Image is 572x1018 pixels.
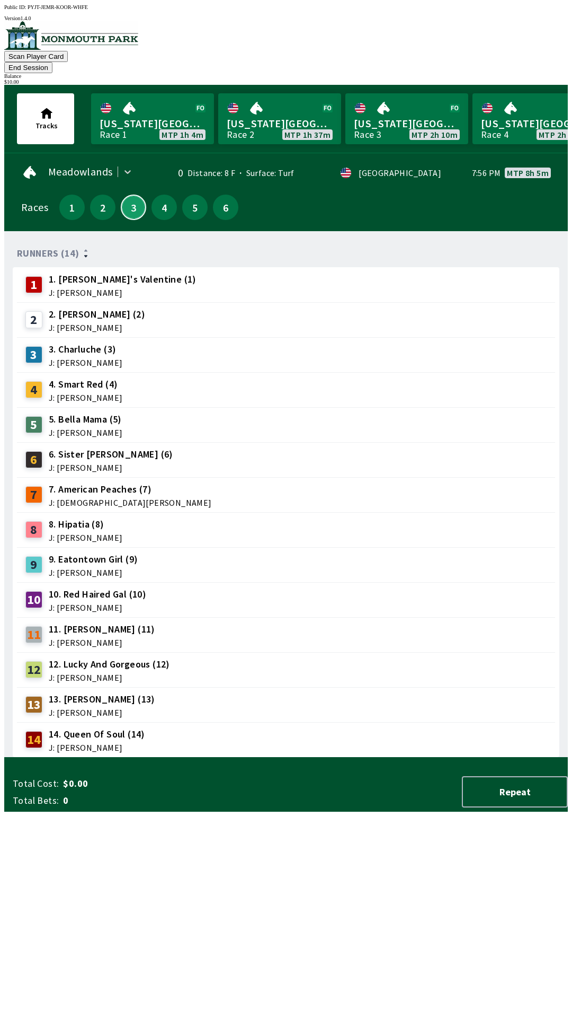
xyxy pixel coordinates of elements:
[4,62,52,73] button: End Session
[4,73,568,79] div: Balance
[49,638,155,647] span: J: [PERSON_NAME]
[121,195,146,220] button: 3
[49,343,122,356] span: 3. Charluche (3)
[4,15,568,21] div: Version 1.4.0
[25,451,42,468] div: 6
[25,626,42,643] div: 11
[49,533,122,542] span: J: [PERSON_NAME]
[284,130,330,139] span: MTP 1h 37m
[49,657,170,671] span: 12. Lucky And Gorgeous (12)
[49,358,122,367] span: J: [PERSON_NAME]
[49,288,196,297] span: J: [PERSON_NAME]
[507,169,549,177] span: MTP 8h 5m
[25,346,42,363] div: 3
[49,743,145,752] span: J: [PERSON_NAME]
[359,169,441,177] div: [GEOGRAPHIC_DATA]
[25,311,42,328] div: 2
[49,378,122,391] span: 4. Smart Red (4)
[49,323,145,332] span: J: [PERSON_NAME]
[151,195,177,220] button: 4
[17,93,74,144] button: Tracks
[154,204,174,211] span: 4
[35,121,58,130] span: Tracks
[25,556,42,573] div: 9
[182,195,208,220] button: 5
[17,248,555,259] div: Runners (14)
[49,463,173,472] span: J: [PERSON_NAME]
[4,4,568,10] div: Public ID:
[63,794,230,807] span: 0
[4,79,568,85] div: $ 10.00
[49,603,146,612] span: J: [PERSON_NAME]
[100,130,127,139] div: Race 1
[49,447,173,461] span: 6. Sister [PERSON_NAME] (6)
[218,93,341,144] a: [US_STATE][GEOGRAPHIC_DATA]Race 2MTP 1h 37m
[49,552,138,566] span: 9. Eatontown Girl (9)
[49,428,122,437] span: J: [PERSON_NAME]
[162,130,203,139] span: MTP 1h 4m
[93,204,113,211] span: 2
[158,169,183,177] div: 0
[345,93,468,144] a: [US_STATE][GEOGRAPHIC_DATA]Race 3MTP 2h 10m
[49,482,212,496] span: 7. American Peaches (7)
[235,168,294,178] span: Surface: Turf
[100,117,205,130] span: [US_STATE][GEOGRAPHIC_DATA]
[49,587,146,601] span: 10. Red Haired Gal (10)
[25,696,42,713] div: 13
[49,413,122,426] span: 5. Bella Mama (5)
[471,786,558,798] span: Repeat
[25,521,42,538] div: 8
[213,195,238,220] button: 6
[59,195,85,220] button: 1
[13,794,59,807] span: Total Bets:
[91,93,214,144] a: [US_STATE][GEOGRAPHIC_DATA]Race 1MTP 1h 4m
[185,204,205,211] span: 5
[49,673,170,682] span: J: [PERSON_NAME]
[17,249,79,258] span: Runners (14)
[90,195,115,220] button: 2
[462,776,568,808] button: Repeat
[49,568,138,577] span: J: [PERSON_NAME]
[25,731,42,748] div: 14
[412,130,458,139] span: MTP 2h 10m
[48,168,112,176] span: Meadowlands
[13,777,59,790] span: Total Cost:
[481,130,508,139] div: Race 4
[49,308,145,321] span: 2. [PERSON_NAME] (2)
[49,393,122,402] span: J: [PERSON_NAME]
[25,661,42,678] div: 12
[49,498,212,507] span: J: [DEMOGRAPHIC_DATA][PERSON_NAME]
[187,168,235,178] span: Distance: 8 F
[472,169,501,177] span: 7:56 PM
[25,416,42,433] div: 5
[49,273,196,286] span: 1. [PERSON_NAME]'s Valentine (1)
[227,130,254,139] div: Race 2
[25,276,42,293] div: 1
[49,708,155,717] span: J: [PERSON_NAME]
[28,4,88,10] span: PYJT-JEMR-KOOR-WHFE
[62,204,82,211] span: 1
[4,51,68,62] button: Scan Player Card
[4,21,138,50] img: venue logo
[49,727,145,741] span: 14. Queen Of Soul (14)
[49,692,155,706] span: 13. [PERSON_NAME] (13)
[49,517,122,531] span: 8. Hipatia (8)
[25,381,42,398] div: 4
[21,203,48,212] div: Races
[227,117,333,130] span: [US_STATE][GEOGRAPHIC_DATA]
[25,591,42,608] div: 10
[354,130,381,139] div: Race 3
[354,117,460,130] span: [US_STATE][GEOGRAPHIC_DATA]
[63,777,230,790] span: $0.00
[216,204,236,211] span: 6
[49,622,155,636] span: 11. [PERSON_NAME] (11)
[25,486,42,503] div: 7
